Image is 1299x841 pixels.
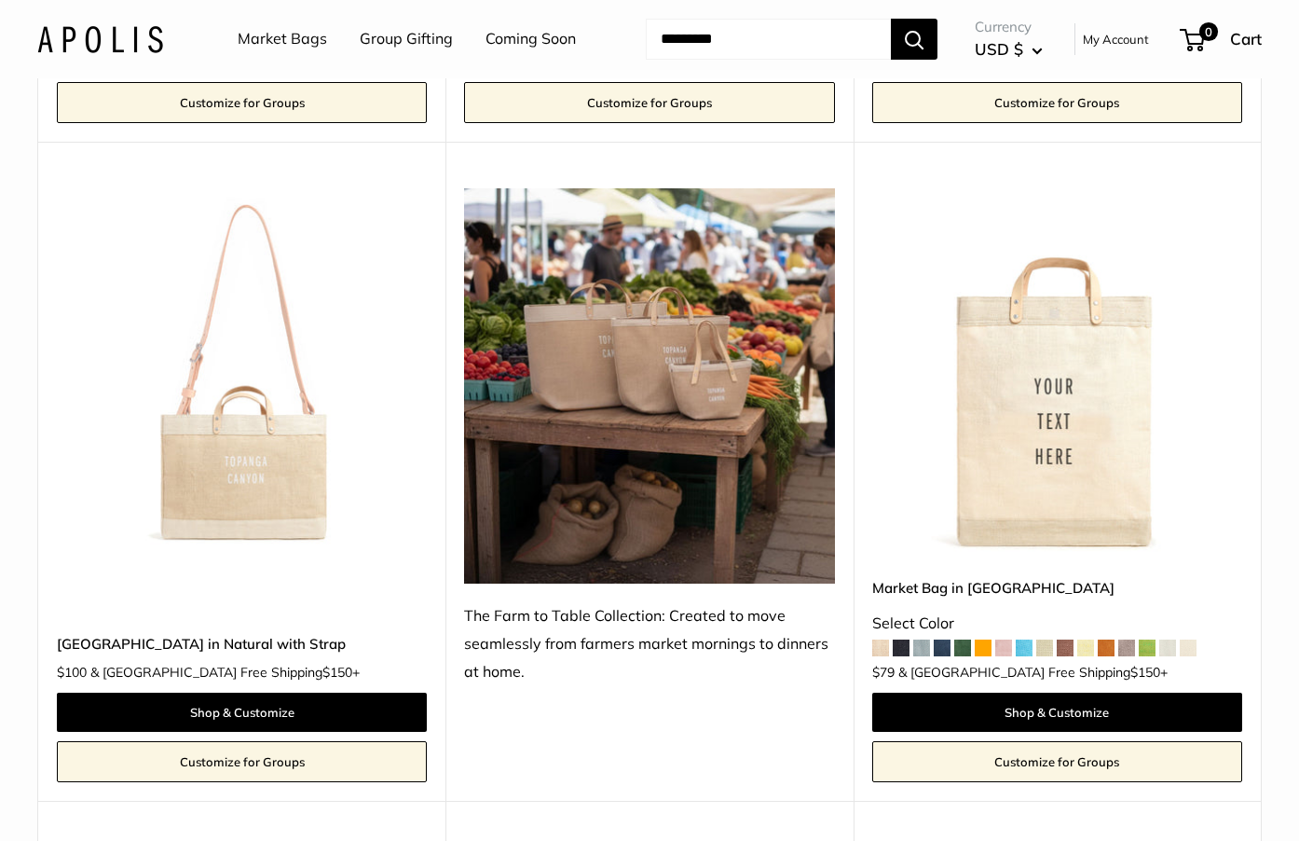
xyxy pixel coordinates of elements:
a: Market Bag in [GEOGRAPHIC_DATA] [872,577,1242,599]
span: USD $ [975,39,1023,59]
div: Select Color [872,610,1242,638]
img: Market Bag in Oat [872,188,1242,558]
span: Cart [1230,29,1262,48]
a: East West Bag in Natural with StrapEast West Bag in Natural with Strap [57,188,427,558]
span: & [GEOGRAPHIC_DATA] Free Shipping + [898,666,1168,679]
a: Customize for Groups [872,82,1242,123]
button: USD $ [975,34,1043,64]
a: Customize for Groups [464,82,834,123]
a: Market Bags [238,25,327,53]
a: [GEOGRAPHIC_DATA] in Natural with Strap [57,633,427,655]
span: $100 [57,664,87,681]
a: Group Gifting [360,25,453,53]
a: Shop & Customize [872,693,1242,732]
a: Shop & Customize [57,693,427,732]
a: Market Bag in OatMarket Bag in Oat [872,188,1242,558]
img: Apolis [37,25,163,52]
span: $150 [322,664,352,681]
a: Customize for Groups [872,741,1242,782]
div: The Farm to Table Collection: Created to move seamlessly from farmers market mornings to dinners ... [464,602,834,686]
a: Coming Soon [485,25,576,53]
img: East West Bag in Natural with Strap [57,188,427,558]
span: 0 [1199,22,1218,41]
img: The Farm to Table Collection: Created to move seamlessly from farmers market mornings to dinners ... [464,188,834,584]
button: Search [891,19,937,60]
input: Search... [646,19,891,60]
a: Customize for Groups [57,82,427,123]
span: $79 [872,664,895,681]
span: $150 [1130,664,1160,681]
a: My Account [1083,28,1149,50]
a: 0 Cart [1182,24,1262,54]
a: Customize for Groups [57,741,427,782]
span: & [GEOGRAPHIC_DATA] Free Shipping + [90,666,360,679]
span: Currency [975,14,1043,40]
